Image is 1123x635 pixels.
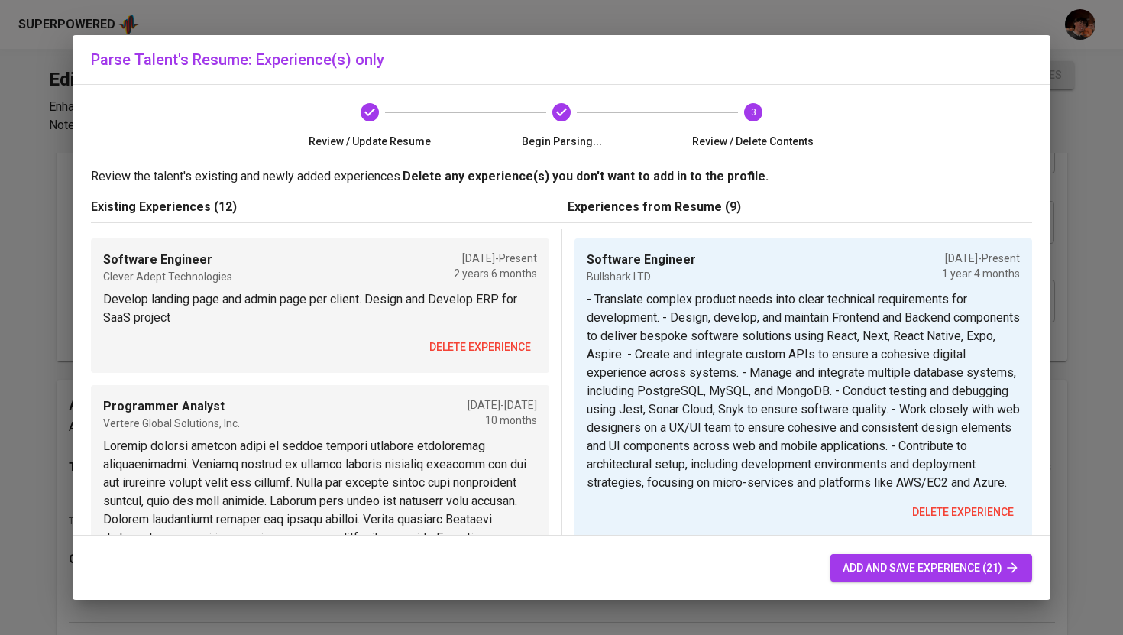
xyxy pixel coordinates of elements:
[906,498,1020,526] button: delete experience
[472,134,652,149] span: Begin Parsing...
[91,47,1032,72] h6: Parse Talent's Resume: Experience(s) only
[942,266,1020,281] p: 1 year 4 months
[103,251,232,269] p: Software Engineer
[403,169,769,183] b: Delete any experience(s) you don't want to add in to the profile.
[103,290,537,327] p: Develop landing page and admin page per client. Design and Develop ERP for SaaS project
[663,134,843,149] span: Review / Delete Contents
[468,397,537,413] p: [DATE] - [DATE]
[91,167,1032,186] p: Review the talent's existing and newly added experiences.
[830,554,1032,582] button: add and save experience (21)
[429,338,531,357] span: delete experience
[103,416,240,431] p: Vertere Global Solutions, Inc.
[423,333,537,361] button: delete experience
[587,269,696,284] p: Bullshark LTD
[91,198,555,216] p: Existing Experiences (12)
[942,251,1020,266] p: [DATE] - Present
[103,269,232,284] p: Clever Adept Technologies
[468,413,537,428] p: 10 months
[587,251,696,269] p: Software Engineer
[280,134,460,149] span: Review / Update Resume
[750,107,756,118] text: 3
[454,251,537,266] p: [DATE] - Present
[568,198,1032,216] p: Experiences from Resume (9)
[587,290,1020,492] p: - Translate complex product needs into clear technical requirements for development. - Design, de...
[454,266,537,281] p: 2 years 6 months
[912,503,1014,522] span: delete experience
[843,559,1020,578] span: add and save experience (21)
[103,397,240,416] p: Programmer Analyst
